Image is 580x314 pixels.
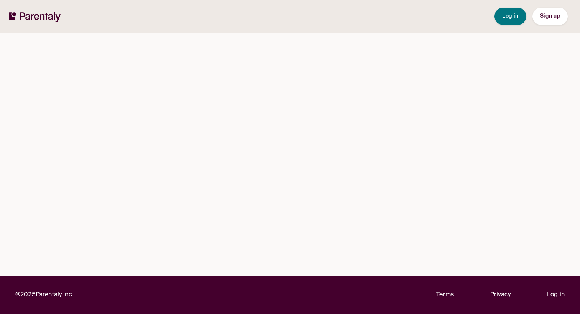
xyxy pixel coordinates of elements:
[494,8,526,25] button: Log in
[547,290,565,300] a: Log in
[15,290,74,300] p: © 2025 Parentaly Inc.
[436,290,454,300] a: Terms
[490,290,511,300] a: Privacy
[502,13,519,19] span: Log in
[540,13,560,19] span: Sign up
[532,8,568,25] button: Sign up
